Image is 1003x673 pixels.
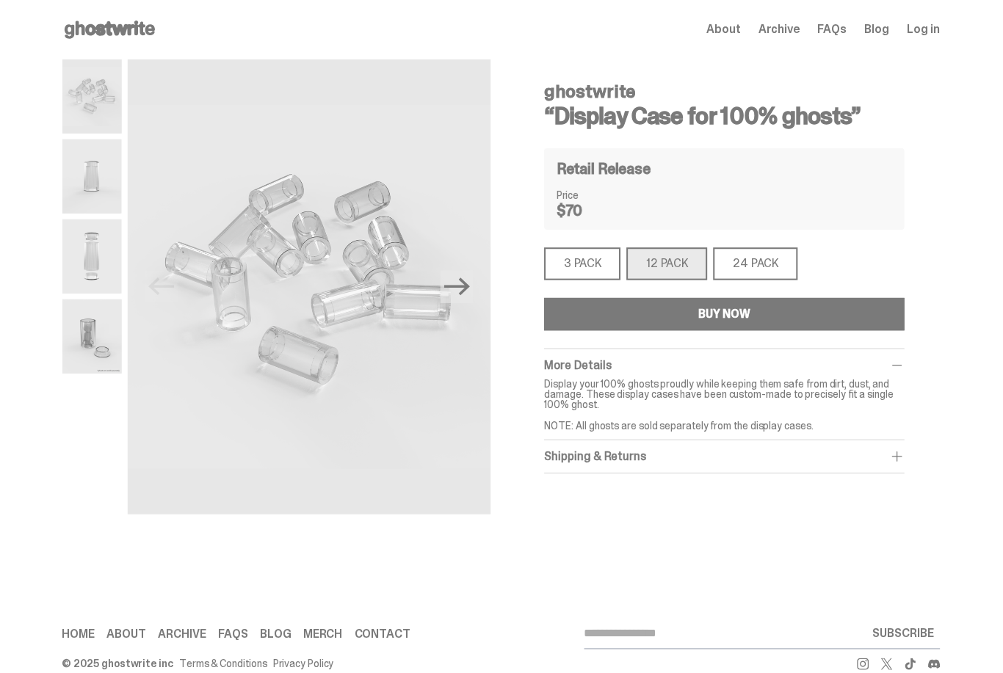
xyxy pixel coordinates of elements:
[216,622,245,634] a: FAQs
[126,59,487,509] img: display%20cases%2012.png
[539,295,895,327] button: BUY NOW
[539,103,895,126] h3: “Display Case for 100% ghosts”
[539,245,615,277] div: 3 PACK
[178,652,264,662] a: Terms & Conditions
[551,188,624,198] dt: Price
[270,652,330,662] a: Privacy Policy
[257,622,288,634] a: Blog
[539,375,895,426] p: Display your 100% ghosts proudly while keeping them safe from dirt, dust, and damage. These displ...
[858,613,931,642] button: SUBSCRIBE
[551,160,644,175] h4: Retail Release
[539,82,895,100] h4: ghostwrite
[300,622,339,634] a: Merch
[62,59,120,132] img: display%20cases%2012.png
[751,23,792,35] a: Archive
[706,245,790,277] div: 24 PACK
[62,138,120,211] img: display%20case%201.png
[539,445,895,459] div: Shipping & Returns
[856,23,880,35] a: Blog
[351,622,407,634] a: Contact
[810,23,839,35] a: FAQs
[106,622,145,634] a: About
[156,622,204,634] a: Archive
[898,23,930,35] a: Log in
[62,622,94,634] a: Home
[551,201,624,216] dd: $70
[62,297,120,370] img: display%20case%20example.png
[692,305,743,317] div: BUY NOW
[700,23,734,35] a: About
[436,268,468,300] button: Next
[539,354,605,369] span: More Details
[620,245,700,277] div: 12 PACK
[62,217,120,291] img: display%20case%20open.png
[62,652,172,662] div: © 2025 ghostwrite inc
